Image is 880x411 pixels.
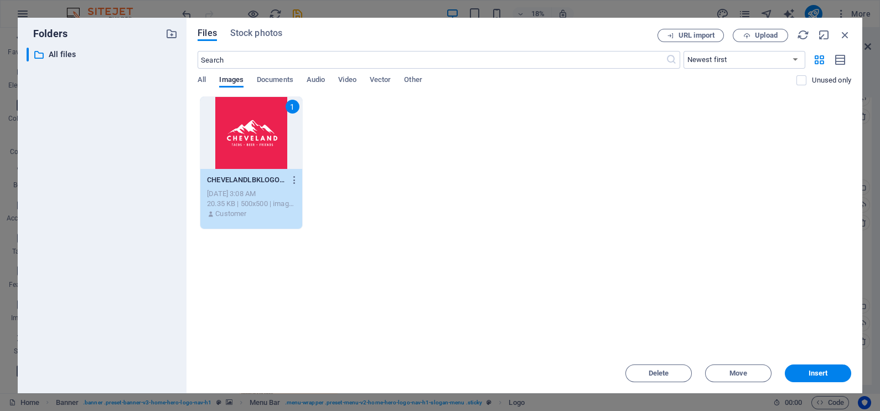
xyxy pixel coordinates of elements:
[785,364,851,382] button: Insert
[198,51,665,69] input: Search
[198,73,206,89] span: All
[215,209,246,219] p: Customer
[219,73,244,89] span: Images
[818,29,830,41] i: Minimize
[286,100,299,114] div: 1
[797,29,809,41] i: Reload
[729,370,747,377] span: Move
[658,29,724,42] button: URL import
[755,32,778,39] span: Upload
[812,75,851,85] p: Displays only files that are not in use on the website. Files added during this session can still...
[733,29,788,42] button: Upload
[27,48,29,61] div: ​
[307,73,325,89] span: Audio
[839,29,851,41] i: Close
[338,73,356,89] span: Video
[198,27,217,40] span: Files
[257,73,293,89] span: Documents
[679,32,715,39] span: URL import
[207,199,295,209] div: 20.35 KB | 500x500 | image/png
[625,364,692,382] button: Delete
[49,48,157,61] p: All files
[404,73,422,89] span: Other
[165,28,178,40] i: Create new folder
[809,370,828,377] span: Insert
[370,73,391,89] span: Vector
[207,175,285,185] p: CHEVELANDLBKLOGO-2pNV6oslMDUAsjtPB_n68Q.png
[649,370,669,377] span: Delete
[230,27,282,40] span: Stock photos
[207,189,295,199] div: [DATE] 3:08 AM
[705,364,772,382] button: Move
[27,27,68,41] p: Folders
